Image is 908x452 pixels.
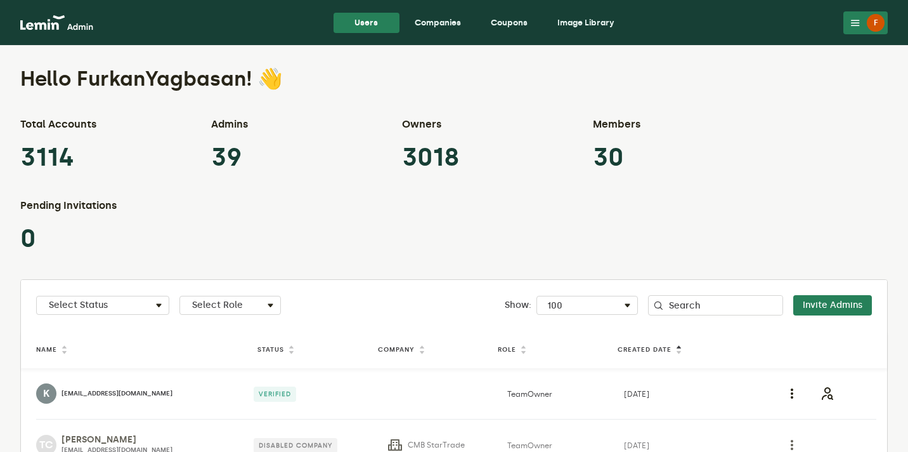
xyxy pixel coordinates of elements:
[20,223,130,254] p: 0
[36,341,255,358] th: Name: activate to sort column ascending
[20,66,283,91] h1: Hello FurkanYagbasan! 👋
[498,345,516,355] label: Role
[547,300,562,311] span: 100
[476,13,542,33] a: Coupons
[36,345,57,355] label: Name
[402,142,512,173] p: 3018
[211,117,321,132] h3: Admins
[593,142,703,173] p: 30
[547,13,625,33] a: Image Library
[402,117,512,132] h3: Owners
[190,300,243,314] div: Select Role
[408,440,465,450] span: CMB StarTrade
[648,295,783,316] input: Search
[257,345,284,355] label: Status
[618,345,671,355] label: Created Date
[20,117,130,132] h3: Total Accounts
[507,441,552,450] span: TeamOwner
[843,11,888,34] button: F
[624,441,649,450] span: [DATE]
[793,295,872,316] button: Invite Admins
[334,13,399,33] a: Users
[495,341,615,358] th: Role: activate to sort column ascending
[593,117,703,132] h3: Members
[254,387,296,402] span: Verified
[505,300,531,310] span: Show:
[405,13,471,33] a: Companies
[36,383,56,404] div: K
[211,142,321,173] p: 39
[507,390,552,399] span: TeamOwner
[20,198,130,213] h3: Pending Invitations
[62,389,172,399] label: [EMAIL_ADDRESS][DOMAIN_NAME]
[20,142,130,173] p: 3114
[615,341,735,358] th: Created Date: activate to sort column ascending
[375,341,495,358] th: Company: activate to sort column ascending
[62,435,172,445] h4: [PERSON_NAME]
[867,14,885,32] div: F
[20,15,94,30] img: logo
[378,345,415,355] label: Company
[47,300,108,314] div: Select Status
[624,390,649,399] span: [DATE]
[255,341,375,358] th: Status: activate to sort column ascending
